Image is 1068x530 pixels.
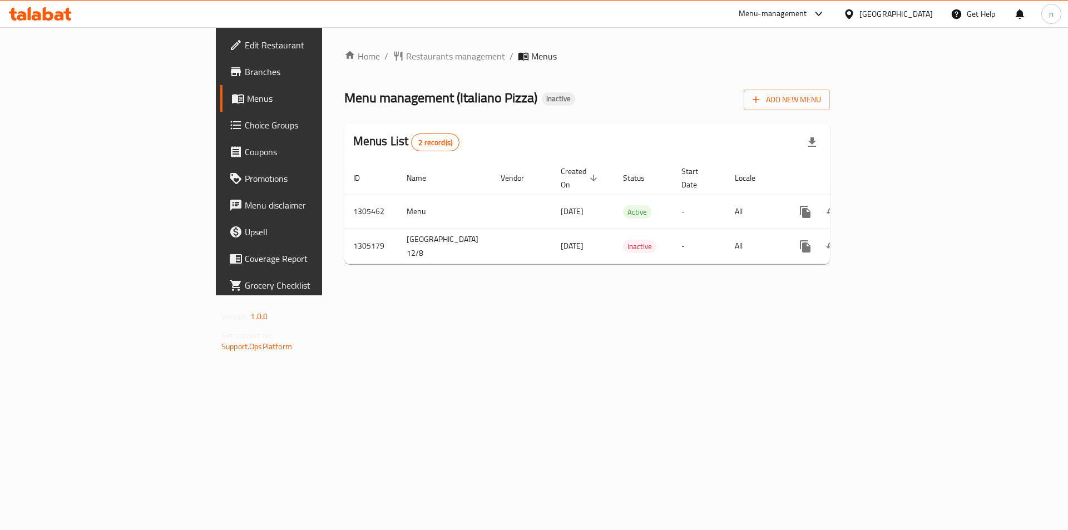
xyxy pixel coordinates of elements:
td: All [726,229,783,264]
span: Name [407,171,441,185]
span: Inactive [623,240,656,253]
span: Upsell [245,225,385,239]
span: [DATE] [561,204,584,219]
span: Branches [245,65,385,78]
span: [DATE] [561,239,584,253]
a: Coupons [220,138,394,165]
span: Grocery Checklist [245,279,385,292]
span: Menus [531,49,557,63]
a: Restaurants management [393,49,505,63]
a: Support.OpsPlatform [221,339,292,354]
button: Change Status [819,233,845,260]
td: - [673,229,726,264]
span: Coverage Report [245,252,385,265]
span: Get support on: [221,328,273,343]
div: Active [623,205,651,219]
span: Locale [735,171,770,185]
span: Menu disclaimer [245,199,385,212]
a: Choice Groups [220,112,394,138]
span: Created On [561,165,601,191]
span: Start Date [681,165,713,191]
div: Inactive [542,92,575,106]
span: 1.0.0 [250,309,268,324]
a: Promotions [220,165,394,192]
div: [GEOGRAPHIC_DATA] [859,8,933,20]
span: Vendor [501,171,538,185]
button: more [792,199,819,225]
span: Edit Restaurant [245,38,385,52]
span: Promotions [245,172,385,185]
td: All [726,195,783,229]
td: [GEOGRAPHIC_DATA] 12/8 [398,229,492,264]
span: Choice Groups [245,118,385,132]
span: Inactive [542,94,575,103]
li: / [510,49,513,63]
span: 2 record(s) [412,137,459,148]
span: Status [623,171,659,185]
span: Menu management ( Italiano Pizza ) [344,85,537,110]
span: ID [353,171,374,185]
a: Grocery Checklist [220,272,394,299]
a: Branches [220,58,394,85]
span: Add New Menu [753,93,821,107]
td: Menu [398,195,492,229]
button: Change Status [819,199,845,225]
div: Menu-management [739,7,807,21]
button: Add New Menu [744,90,830,110]
span: n [1049,8,1054,20]
th: Actions [783,161,908,195]
table: enhanced table [344,161,908,264]
a: Menu disclaimer [220,192,394,219]
a: Edit Restaurant [220,32,394,58]
span: Restaurants management [406,49,505,63]
span: Version: [221,309,249,324]
a: Upsell [220,219,394,245]
h2: Menus List [353,133,459,151]
a: Coverage Report [220,245,394,272]
div: Total records count [411,133,459,151]
span: Coupons [245,145,385,158]
a: Menus [220,85,394,112]
nav: breadcrumb [344,49,830,63]
button: more [792,233,819,260]
span: Active [623,206,651,219]
div: Export file [799,129,825,156]
td: - [673,195,726,229]
span: Menus [247,92,385,105]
